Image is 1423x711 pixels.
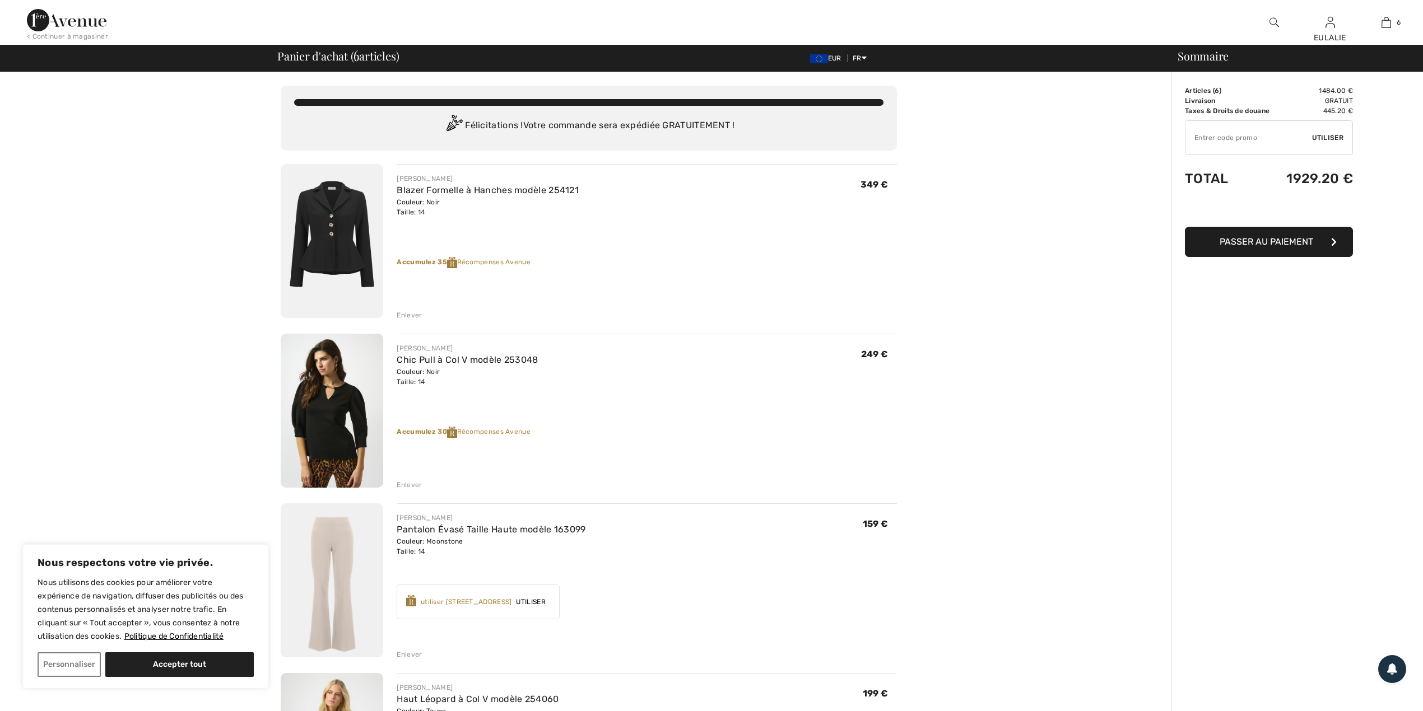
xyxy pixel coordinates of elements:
[294,115,883,137] div: Félicitations ! Votre commande sera expédiée GRATUITEMENT !
[861,179,889,190] span: 349 €
[1164,50,1416,62] div: Sommaire
[1220,236,1313,247] span: Passer au paiement
[1185,106,1279,116] td: Taxes & Droits de douane
[397,343,538,353] div: [PERSON_NAME]
[861,349,889,359] span: 249 €
[27,31,108,41] div: < Continuer à magasiner
[397,649,422,659] div: Enlever
[1359,16,1413,29] a: 6
[810,54,846,62] span: EUR
[1185,86,1279,96] td: Articles ( )
[1303,32,1357,44] div: EULALIE
[397,197,579,217] div: Couleur: Noir Taille: 14
[38,556,254,569] p: Nous respectons votre vie privée.
[1185,96,1279,106] td: Livraison
[406,595,416,606] img: Reward-Logo.svg
[1215,87,1219,95] span: 6
[397,513,585,523] div: [PERSON_NAME]
[397,310,422,320] div: Enlever
[1279,86,1353,96] td: 1484.00 €
[1312,133,1343,143] span: Utiliser
[281,334,383,488] img: Chic Pull à Col V modèle 253048
[1397,17,1401,27] span: 6
[810,54,828,63] img: Euro
[397,258,457,266] strong: Accumulez 35
[397,694,559,704] a: Haut Léopard à Col V modèle 254060
[1279,160,1353,198] td: 1929.20 €
[853,54,867,62] span: FR
[397,185,579,195] a: Blazer Formelle à Hanches modèle 254121
[397,354,538,365] a: Chic Pull à Col V modèle 253048
[27,9,106,31] img: 1ère Avenue
[397,427,897,438] div: Récompenses Avenue
[277,50,399,62] span: Panier d'achat ( articles)
[397,524,585,535] a: Pantalon Évasé Taille Haute modèle 163099
[447,257,457,268] img: Reward-Logo.svg
[1382,16,1391,29] img: Mon panier
[22,544,269,689] div: Nous respectons votre vie privée.
[354,48,359,62] span: 6
[443,115,465,137] img: Congratulation2.svg
[397,480,422,490] div: Enlever
[124,631,224,642] a: Politique de Confidentialité
[397,682,559,693] div: [PERSON_NAME]
[863,518,889,529] span: 159 €
[281,164,383,318] img: Blazer Formelle à Hanches modèle 254121
[447,427,457,438] img: Reward-Logo.svg
[397,257,897,268] div: Récompenses Avenue
[511,597,550,607] span: Utiliser
[397,367,538,387] div: Couleur: Noir Taille: 14
[1185,198,1353,223] iframe: PayPal
[397,428,457,436] strong: Accumulez 30
[397,174,579,184] div: [PERSON_NAME]
[1185,227,1353,257] button: Passer au paiement
[421,597,512,607] div: utiliser [STREET_ADDRESS]
[1269,16,1279,29] img: recherche
[1185,160,1279,198] td: Total
[397,536,585,556] div: Couleur: Moonstone Taille: 14
[1326,17,1335,27] a: Se connecter
[38,652,101,677] button: Personnaliser
[38,576,254,643] p: Nous utilisons des cookies pour améliorer votre expérience de navigation, diffuser des publicités...
[863,688,889,699] span: 199 €
[1326,16,1335,29] img: Mes infos
[105,652,254,677] button: Accepter tout
[281,503,383,657] img: Pantalon Évasé Taille Haute modèle 163099
[1279,96,1353,106] td: Gratuit
[1279,106,1353,116] td: 445.20 €
[1185,121,1312,155] input: Code promo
